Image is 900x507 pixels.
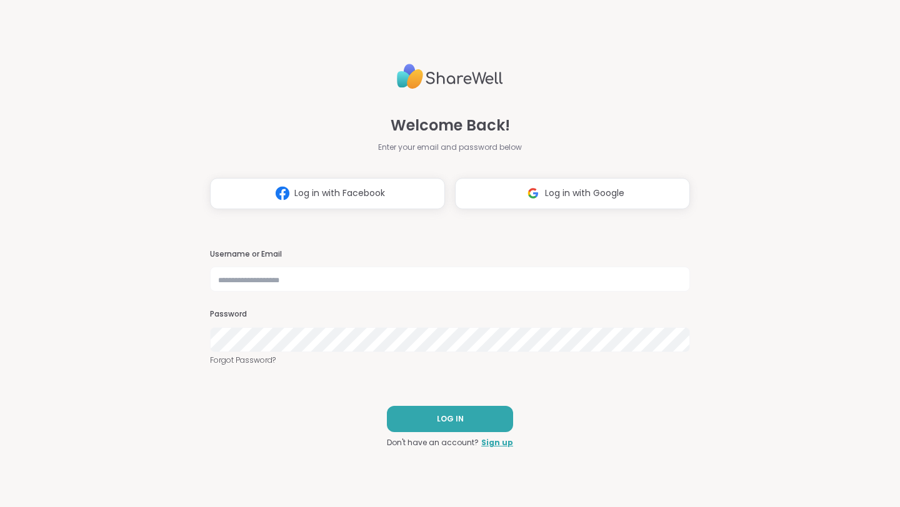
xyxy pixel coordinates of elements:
[210,355,690,366] a: Forgot Password?
[437,413,464,425] span: LOG IN
[521,182,545,205] img: ShareWell Logomark
[397,59,503,94] img: ShareWell Logo
[271,182,294,205] img: ShareWell Logomark
[481,437,513,448] a: Sign up
[294,187,385,200] span: Log in with Facebook
[391,114,510,137] span: Welcome Back!
[210,249,690,260] h3: Username or Email
[387,406,513,432] button: LOG IN
[210,309,690,320] h3: Password
[387,437,479,448] span: Don't have an account?
[455,178,690,209] button: Log in with Google
[210,178,445,209] button: Log in with Facebook
[378,142,522,153] span: Enter your email and password below
[545,187,624,200] span: Log in with Google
